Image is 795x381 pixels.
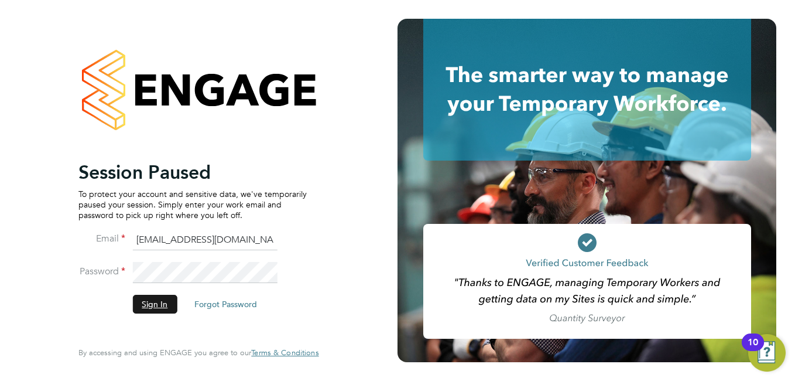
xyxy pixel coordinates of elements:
button: Forgot Password [185,295,266,314]
div: 10 [748,342,758,358]
span: By accessing and using ENGAGE you agree to our [78,348,318,358]
a: Terms & Conditions [251,348,318,358]
button: Open Resource Center, 10 new notifications [748,334,786,372]
label: Email [78,233,125,245]
h2: Session Paused [78,161,307,184]
input: Enter your work email... [132,230,277,251]
label: Password [78,266,125,278]
button: Sign In [132,295,177,314]
p: To protect your account and sensitive data, we've temporarily paused your session. Simply enter y... [78,189,307,221]
span: Terms & Conditions [251,348,318,358]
